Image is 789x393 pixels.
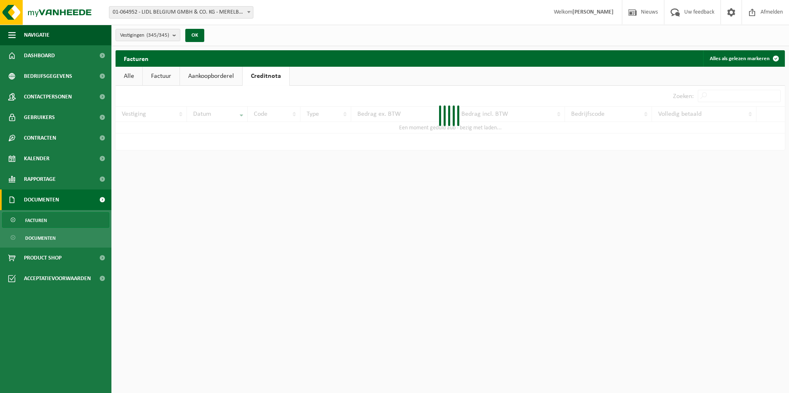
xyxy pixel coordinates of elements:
count: (345/345) [146,33,169,38]
span: Acceptatievoorwaarden [24,268,91,289]
span: 01-064952 - LIDL BELGIUM GMBH & CO. KG - MERELBEKE [109,7,253,18]
a: Documenten [2,230,109,246]
span: Facturen [25,213,47,228]
span: Kalender [24,148,50,169]
span: Rapportage [24,169,56,189]
span: 01-064952 - LIDL BELGIUM GMBH & CO. KG - MERELBEKE [109,6,253,19]
span: Gebruikers [24,107,55,128]
span: Contactpersonen [24,87,72,107]
span: Documenten [25,230,56,246]
a: Alle [116,67,142,86]
span: Dashboard [24,45,55,66]
a: Aankoopborderel [180,67,242,86]
a: Factuur [143,67,180,86]
button: OK [185,29,204,42]
a: Creditnota [243,67,289,86]
span: Documenten [24,189,59,210]
strong: [PERSON_NAME] [572,9,614,15]
span: Navigatie [24,25,50,45]
h2: Facturen [116,50,157,66]
span: Product Shop [24,248,61,268]
span: Vestigingen [120,29,169,42]
button: Alles als gelezen markeren [703,50,784,67]
button: Vestigingen(345/345) [116,29,180,41]
a: Facturen [2,212,109,228]
span: Bedrijfsgegevens [24,66,72,87]
span: Contracten [24,128,56,148]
